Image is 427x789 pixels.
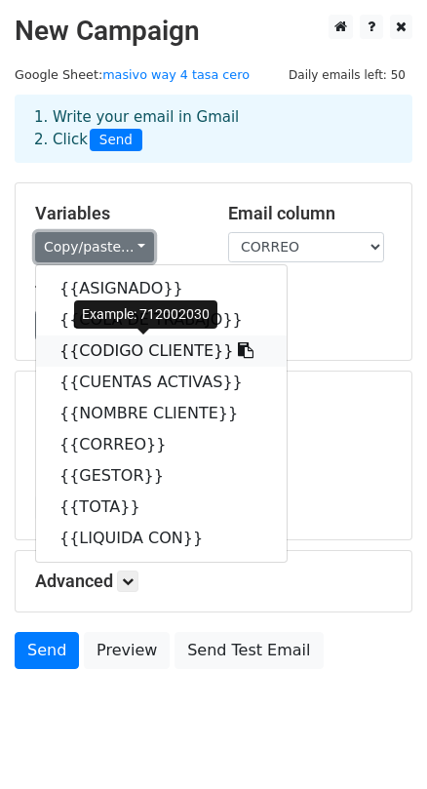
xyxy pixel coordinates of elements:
a: {{ASIGNADO}} [36,273,287,304]
iframe: Chat Widget [330,695,427,789]
a: Send Test Email [175,632,323,669]
span: Send [90,129,142,152]
a: {{GESTOR}} [36,460,287,492]
span: Daily emails left: 50 [282,64,412,86]
a: {{COLA DE TRABAJO}} [36,304,287,335]
h5: Variables [35,203,199,224]
a: {{TOTA}} [36,492,287,523]
div: Widget de chat [330,695,427,789]
a: {{LIQUIDA CON}} [36,523,287,554]
a: {{CORREO}} [36,429,287,460]
h5: Email column [228,203,392,224]
a: Copy/paste... [35,232,154,262]
a: {{CODIGO CLIENTE}} [36,335,287,367]
a: {{NOMBRE CLIENTE}} [36,398,287,429]
a: Preview [84,632,170,669]
small: Google Sheet: [15,67,250,82]
a: masivo way 4 tasa cero [102,67,250,82]
div: Example: 712002030 [74,300,217,329]
a: {{CUENTAS ACTIVAS}} [36,367,287,398]
a: Send [15,632,79,669]
a: Daily emails left: 50 [282,67,412,82]
h2: New Campaign [15,15,412,48]
div: 1. Write your email in Gmail 2. Click [19,106,408,151]
h5: Advanced [35,571,392,592]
